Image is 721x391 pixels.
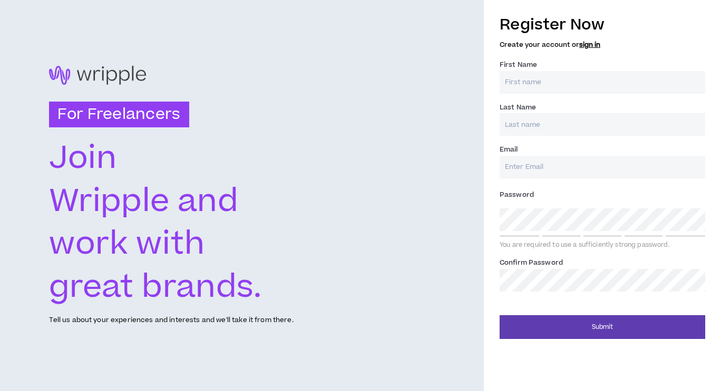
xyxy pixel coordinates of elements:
text: Wripple and [49,179,239,224]
label: Email [500,141,518,158]
h3: Register Now [500,14,705,36]
a: sign in [579,40,600,49]
label: First Name [500,56,537,73]
text: Join [49,136,116,181]
input: Enter Email [500,156,705,178]
div: You are required to use a sufficiently strong password. [500,241,705,249]
label: Confirm Password [500,254,563,271]
input: First name [500,71,705,94]
button: Submit [500,315,705,339]
p: Tell us about your experiences and interests and we'll take it from there. [49,315,293,325]
span: Password [500,190,534,199]
label: Last Name [500,99,536,116]
text: work with [49,222,204,266]
h3: For Freelancers [49,102,189,128]
h5: Create your account or [500,41,705,48]
input: Last name [500,113,705,136]
text: great brands. [49,265,263,309]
